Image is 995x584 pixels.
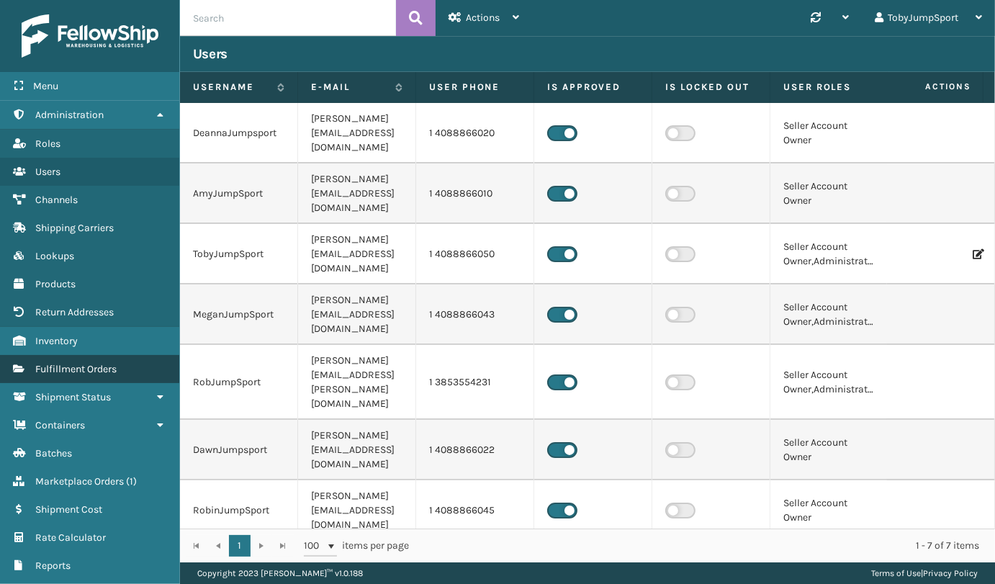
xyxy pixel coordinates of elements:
[416,420,534,480] td: 1 4088866022
[416,224,534,284] td: 1 4088866050
[304,535,409,557] span: items per page
[298,480,416,541] td: [PERSON_NAME][EMAIL_ADDRESS][DOMAIN_NAME]
[973,249,981,259] i: Edit
[770,480,888,541] td: Seller Account Owner
[416,163,534,224] td: 1 4088866010
[35,194,78,206] span: Channels
[429,81,521,94] label: User phone
[880,75,980,99] span: Actions
[35,531,106,544] span: Rate Calculator
[770,345,888,420] td: Seller Account Owner,Administrators
[180,420,298,480] td: DawnJumpsport
[429,539,979,553] div: 1 - 7 of 7 items
[466,12,500,24] span: Actions
[35,363,117,375] span: Fulfillment Orders
[180,224,298,284] td: TobyJumpSport
[770,420,888,480] td: Seller Account Owner
[770,224,888,284] td: Seller Account Owner,Administrators
[35,503,102,516] span: Shipment Cost
[193,81,270,94] label: Username
[298,224,416,284] td: [PERSON_NAME][EMAIL_ADDRESS][DOMAIN_NAME]
[298,345,416,420] td: [PERSON_NAME][EMAIL_ADDRESS][PERSON_NAME][DOMAIN_NAME]
[229,535,251,557] a: 1
[22,14,158,58] img: logo
[180,480,298,541] td: RobinJumpSport
[35,166,60,178] span: Users
[33,80,58,92] span: Menu
[416,480,534,541] td: 1 4088866045
[197,562,363,584] p: Copyright 2023 [PERSON_NAME]™ v 1.0.188
[180,345,298,420] td: RobJumpSport
[770,163,888,224] td: Seller Account Owner
[416,284,534,345] td: 1 4088866043
[35,419,85,431] span: Containers
[35,278,76,290] span: Products
[298,420,416,480] td: [PERSON_NAME][EMAIL_ADDRESS][DOMAIN_NAME]
[180,284,298,345] td: MeganJumpSport
[416,103,534,163] td: 1 4088866020
[35,560,71,572] span: Reports
[126,475,137,488] span: ( 1 )
[298,284,416,345] td: [PERSON_NAME][EMAIL_ADDRESS][DOMAIN_NAME]
[770,284,888,345] td: Seller Account Owner,Administrators
[35,138,60,150] span: Roles
[298,103,416,163] td: [PERSON_NAME][EMAIL_ADDRESS][DOMAIN_NAME]
[770,103,888,163] td: Seller Account Owner
[416,345,534,420] td: 1 3853554231
[35,222,114,234] span: Shipping Carriers
[665,81,757,94] label: Is Locked Out
[180,163,298,224] td: AmyJumpSport
[35,391,111,403] span: Shipment Status
[35,447,72,459] span: Batches
[35,335,78,347] span: Inventory
[871,568,921,578] a: Terms of Use
[923,568,978,578] a: Privacy Policy
[193,45,228,63] h3: Users
[304,539,325,553] span: 100
[35,306,114,318] span: Return Addresses
[35,250,74,262] span: Lookups
[35,475,124,488] span: Marketplace Orders
[547,81,639,94] label: Is Approved
[35,109,104,121] span: Administration
[180,103,298,163] td: DeannaJumpsport
[871,562,978,584] div: |
[783,81,875,94] label: User Roles
[298,163,416,224] td: [PERSON_NAME][EMAIL_ADDRESS][DOMAIN_NAME]
[311,81,388,94] label: E-mail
